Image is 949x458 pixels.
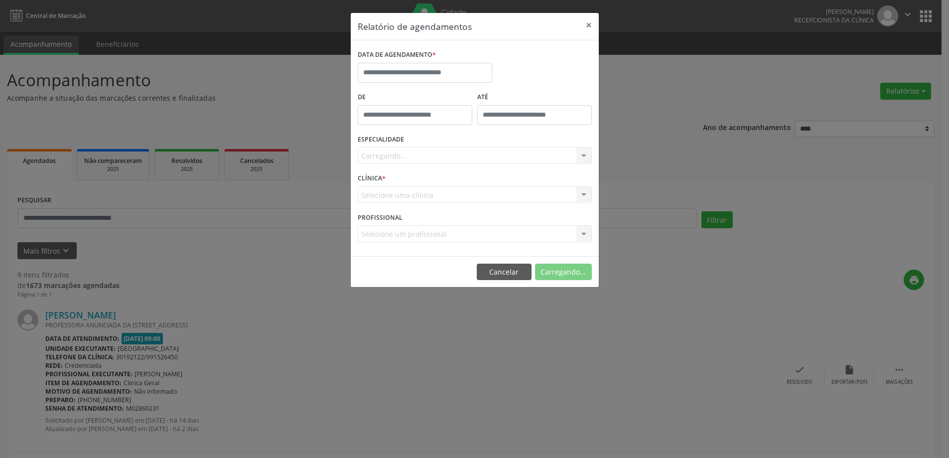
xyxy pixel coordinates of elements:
h5: Relatório de agendamentos [358,20,472,33]
label: ESPECIALIDADE [358,132,404,148]
button: Close [579,13,599,37]
label: ATÉ [477,90,592,105]
button: Cancelar [477,264,532,281]
label: CLÍNICA [358,171,386,186]
label: De [358,90,472,105]
label: DATA DE AGENDAMENTO [358,47,436,63]
button: Carregando... [535,264,592,281]
label: PROFISSIONAL [358,210,403,225]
